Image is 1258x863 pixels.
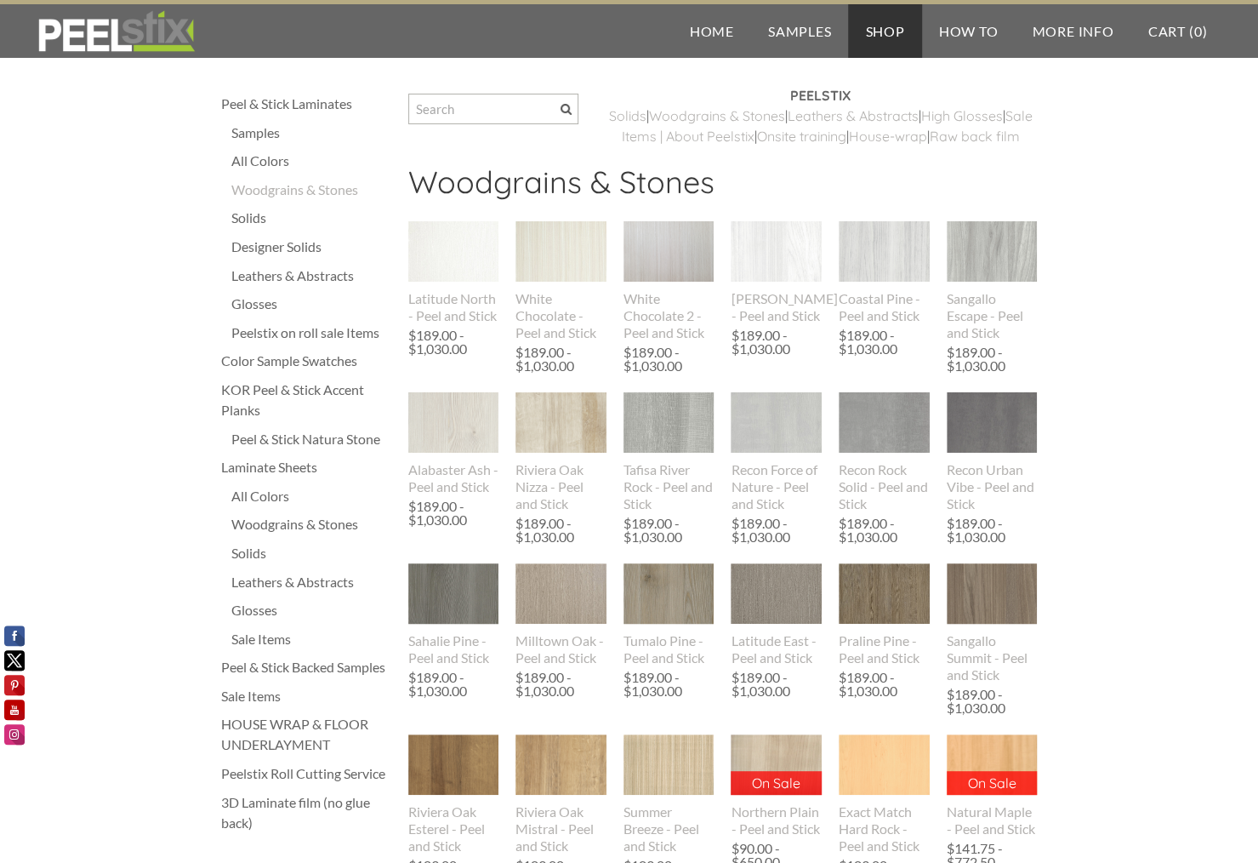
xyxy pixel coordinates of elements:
span: | [919,107,921,124]
div: Recon Force of Nature - Peel and Stick [731,461,822,512]
div: White Chocolate 2 - Peel and Stick [623,290,714,341]
a: s [912,107,919,124]
img: s832171791223022656_p893_i1_w1536.jpeg [947,374,1038,472]
img: s832171791223022656_p692_i3_w640.jpeg [515,734,606,795]
a: Riviera Oak Nizza - Peel and Stick [515,392,606,512]
img: s832171791223022656_p644_i1_w307.jpeg [623,392,714,453]
img: s832171791223022656_p782_i1_w640.jpeg [947,535,1038,653]
img: s832171791223022656_p748_i2_w640.jpeg [839,734,930,795]
a: Glosses [231,600,391,620]
a: Recon Urban Vibe - Peel and Stick [947,392,1038,512]
a: Woodgrains & Stones [231,514,391,534]
a: Coastal Pine - Peel and Stick [839,221,930,323]
a: Leathers & Abstract [788,107,912,124]
a: Samples [231,123,391,143]
a: Leathers & Abstracts [231,572,391,592]
a: Tafisa River Rock - Peel and Stick [623,392,714,512]
img: s832171791223022656_p891_i1_w1536.jpeg [839,374,930,472]
div: $189.00 - $1,030.00 [731,517,817,544]
div: $189.00 - $1,030.00 [408,329,495,356]
a: Onsite training [757,128,846,145]
a: High Glosses [921,107,1003,124]
div: Recon Urban Vibe - Peel and Stick [947,461,1038,512]
img: s832171791223022656_p842_i1_w738.png [408,366,499,480]
span: | [1003,107,1005,124]
div: Milltown Oak - Peel and Stick [515,632,606,666]
span: | [846,128,849,145]
div: Color Sample Swatches [221,351,391,371]
span: | [754,128,757,145]
div: Riviera Oak Nizza - Peel and Stick [515,461,606,512]
div: $189.00 - $1,030.00 [839,329,925,356]
img: s832171791223022656_p482_i1_w400.jpeg [515,563,606,624]
a: Home [673,4,751,58]
a: Recon Rock Solid - Peel and Stick [839,392,930,512]
a: Laminate Sheets [221,457,391,477]
div: $189.00 - $1,030.00 [623,517,710,544]
a: Peel & Stick Laminates [221,94,391,114]
div: Praline Pine - Peel and Stick [839,632,930,666]
a: On Sale Natural Maple - Peel and Stick [947,734,1038,837]
div: $189.00 - $1,030.00 [839,517,925,544]
div: Recon Rock Solid - Peel and Stick [839,461,930,512]
img: s832171791223022656_p857_i1_w2048.jpeg [731,734,822,795]
a: s [778,107,785,124]
div: Solids [231,543,391,563]
div: Tumalo Pine - Peel and Stick [623,632,714,666]
div: Peelstix Roll Cutting Service [221,763,391,784]
div: $189.00 - $1,030.00 [731,671,817,698]
a: Latitude North - Peel and Stick [408,221,499,323]
div: $189.00 - $1,030.00 [731,329,817,356]
a: Sangallo Escape - Peel and Stick [947,221,1038,340]
div: Woodgrains & Stones [231,180,391,200]
div: [PERSON_NAME] - Peel and Stick [731,290,822,324]
a: How To [922,4,1016,58]
a: 3D Laminate film (no glue back) [221,792,391,833]
a: KOR Peel & Stick Accent Planks [221,380,391,420]
p: On Sale [731,771,822,795]
a: House-wrap [849,128,927,145]
img: s832171791223022656_p895_i1_w1536.jpeg [731,373,822,472]
span: 0 [1193,23,1202,39]
img: s832171791223022656_p767_i6_w640.jpeg [623,535,714,653]
div: $189.00 - $1,030.00 [623,346,710,373]
div: Exact Match Hard Rock - Peel and Stick [839,803,930,854]
a: Tumalo Pine - Peel and Stick [623,563,714,666]
a: HOUSE WRAP & FLOOR UNDERLAYMENT [221,714,391,755]
a: Summer Breeze - Peel and Stick [623,734,714,854]
div: Sale Items [231,629,391,649]
a: All Colors [231,151,391,171]
a: Leathers & Abstracts [231,266,391,286]
h2: Woodgrains & Stones [408,163,1038,213]
div: Sale Items [221,686,391,706]
div: Alabaster Ash - Peel and Stick [408,461,499,495]
div: Sangallo Escape - Peel and Stick [947,290,1038,341]
div: Sahalie Pine - Peel and Stick [408,632,499,666]
a: ​Solids [609,107,646,124]
div: Glosses [231,294,391,314]
div: Northern Plain - Peel and Stick [731,803,822,837]
a: White Chocolate - Peel and Stick [515,221,606,340]
a: Peel & Stick Backed Samples [221,657,391,677]
a: Praline Pine - Peel and Stick [839,563,930,666]
a: Cart (0) [1131,4,1224,58]
span: | [646,107,649,124]
a: Peel & Stick Natura Stone [231,429,391,449]
div: Peelstix on roll sale Items [231,323,391,343]
div: $189.00 - $1,030.00 [408,500,495,527]
a: Solids [231,208,391,228]
span: | [785,107,788,124]
a: All Colors [231,486,391,506]
div: Designer Solids [231,237,391,257]
img: s832171791223022656_p691_i2_w640.jpeg [515,392,606,453]
div: $189.00 - $1,030.00 [515,346,602,373]
a: Shop [848,4,921,58]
